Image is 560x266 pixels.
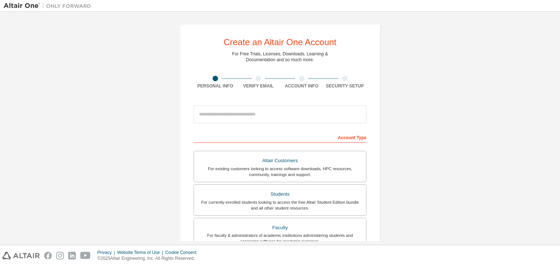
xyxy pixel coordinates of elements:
[198,166,362,177] div: For existing customers looking to access software downloads, HPC resources, community, trainings ...
[2,252,40,259] img: altair_logo.svg
[198,199,362,211] div: For currently enrolled students looking to access the free Altair Student Edition bundle and all ...
[97,255,201,262] p: © 2025 Altair Engineering, Inc. All Rights Reserved.
[194,131,366,143] div: Account Type
[80,252,91,259] img: youtube.svg
[68,252,76,259] img: linkedin.svg
[237,83,280,89] div: Verify Email
[198,223,362,233] div: Faculty
[223,38,337,47] div: Create an Altair One Account
[323,83,367,89] div: Security Setup
[44,252,52,259] img: facebook.svg
[198,156,362,166] div: Altair Customers
[117,250,165,255] div: Website Terms of Use
[198,189,362,199] div: Students
[280,83,323,89] div: Account Info
[232,51,328,63] div: For Free Trials, Licenses, Downloads, Learning & Documentation and so much more.
[165,250,201,255] div: Cookie Consent
[97,250,117,255] div: Privacy
[198,232,362,244] div: For faculty & administrators of academic institutions administering students and accessing softwa...
[56,252,64,259] img: instagram.svg
[4,2,95,9] img: Altair One
[194,83,237,89] div: Personal Info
